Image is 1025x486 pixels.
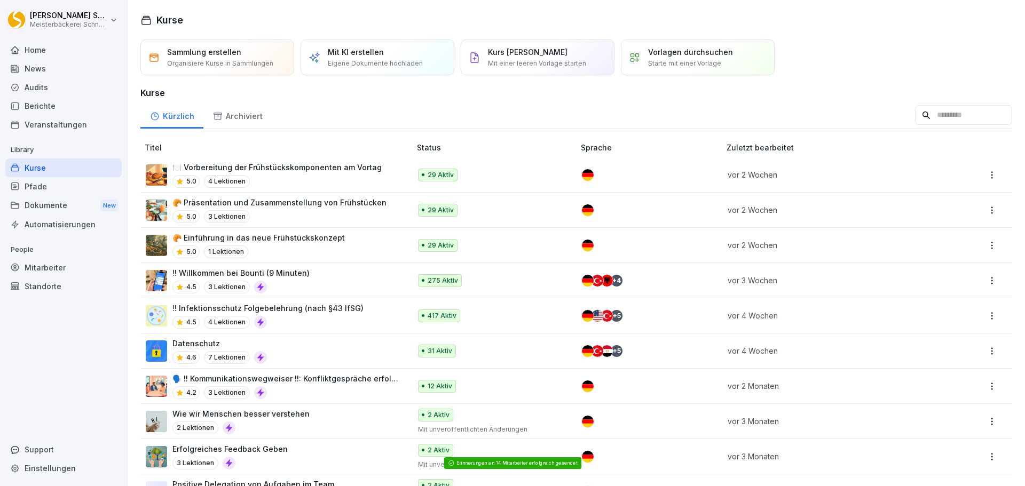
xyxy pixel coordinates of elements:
p: Sprache [581,142,722,153]
p: 29 Aktiv [428,170,454,180]
img: e9p8yhr1zzycljzf1qfkis0d.png [146,200,167,221]
p: People [5,241,122,258]
a: Automatisierungen [5,215,122,234]
div: Mitarbeiter [5,258,122,277]
p: 417 Aktiv [428,311,456,321]
a: Veranstaltungen [5,115,122,134]
img: us.svg [592,310,603,322]
img: tr.svg [592,345,603,357]
a: Berichte [5,97,122,115]
div: Erinnerungen an 14 Mitarbeiter erfolgreich gesendet [456,460,578,466]
p: 4.5 [186,317,196,327]
p: 4.5 [186,282,196,292]
p: 4.6 [186,353,196,362]
a: DokumenteNew [5,196,122,216]
p: vor 3 Monaten [728,416,926,427]
p: Mit unveröffentlichten Änderungen [418,425,564,434]
p: 4 Lektionen [204,316,250,329]
img: wr9iexfe9rtz8gn9otnyfhnm.png [146,235,167,256]
p: 5.0 [186,247,196,257]
p: 5.0 [186,212,196,221]
img: al.svg [601,275,613,286]
p: Status [417,142,577,153]
p: Datenschutz [172,338,267,349]
a: Audits [5,78,122,97]
p: vor 4 Wochen [728,310,926,321]
img: tr.svg [592,275,603,286]
p: 4 Lektionen [204,175,250,188]
a: Pfade [5,177,122,196]
p: Vorlagen durchsuchen [648,46,733,58]
img: gp1n7epbxsf9lzaihqn479zn.png [146,340,167,362]
a: Home [5,41,122,59]
p: 🥐 Präsentation und Zusammenstellung von Frühstücken [172,197,387,208]
p: 29 Aktiv [428,241,454,250]
p: vor 2 Wochen [728,240,926,251]
div: Support [5,440,122,459]
p: Mit KI erstellen [328,46,384,58]
p: 2 Lektionen [172,421,218,434]
img: de.svg [582,380,594,392]
div: Kürzlich [140,101,203,129]
img: de.svg [582,416,594,427]
img: de.svg [582,310,594,322]
p: vor 2 Monaten [728,380,926,392]
div: Dokumente [5,196,122,216]
img: de.svg [582,345,594,357]
p: vor 2 Wochen [728,169,926,180]
p: 3 Lektionen [204,386,250,399]
img: i6t0qadksb9e189o874pazh6.png [146,376,167,397]
div: New [100,200,119,212]
p: 5.0 [186,177,196,186]
p: 7 Lektionen [204,351,250,364]
img: istrl2f5dh89luqdazvnu2w4.png [146,164,167,186]
p: Erfolgreiches Feedback Geben [172,443,288,455]
a: Archiviert [203,101,272,129]
a: Standorte [5,277,122,296]
img: de.svg [582,204,594,216]
img: eg.svg [601,345,613,357]
p: Starte mit einer Vorlage [648,59,721,68]
img: clixped2zgppihwsektunc4a.png [146,411,167,432]
p: !! Infektionsschutz Folgebelehrung (nach §43 IfSG) [172,302,364,314]
p: vor 3 Monaten [728,451,926,462]
p: !! Willkommen bei Bounti (9 Minuten) [172,267,310,278]
p: Library [5,141,122,158]
h1: Kurse [156,13,183,27]
p: 275 Aktiv [428,276,458,285]
p: Titel [145,142,413,153]
a: Einstellungen [5,459,122,477]
img: kqbxgg7x26j5eyntfo70oock.png [146,446,167,467]
img: de.svg [582,169,594,181]
p: vor 2 Wochen [728,204,926,216]
img: tr.svg [601,310,613,322]
p: Zuletzt bearbeitet [727,142,939,153]
p: [PERSON_NAME] Schneckenburger [30,11,108,20]
div: Kurse [5,158,122,177]
p: Eigene Dokumente hochladen [328,59,423,68]
h3: Kurse [140,86,1012,99]
p: vor 3 Wochen [728,275,926,286]
p: 3 Lektionen [204,281,250,293]
p: vor 4 Wochen [728,345,926,356]
p: 31 Aktiv [428,346,452,356]
div: + 4 [611,275,622,286]
p: 4.2 [186,388,196,397]
p: 3 Lektionen [172,457,218,469]
p: Sammlung erstellen [167,46,241,58]
p: Meisterbäckerei Schneckenburger [30,21,108,28]
p: 🍽️ Vorbereitung der Frühstückskomponenten am Vortag [172,162,382,173]
p: Wie wir Menschen besser verstehen [172,408,310,419]
img: de.svg [582,275,594,286]
p: Mit einer leeren Vorlage starten [488,59,586,68]
p: 🥐 Einführung in das neue Frühstückskonzept [172,232,345,243]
